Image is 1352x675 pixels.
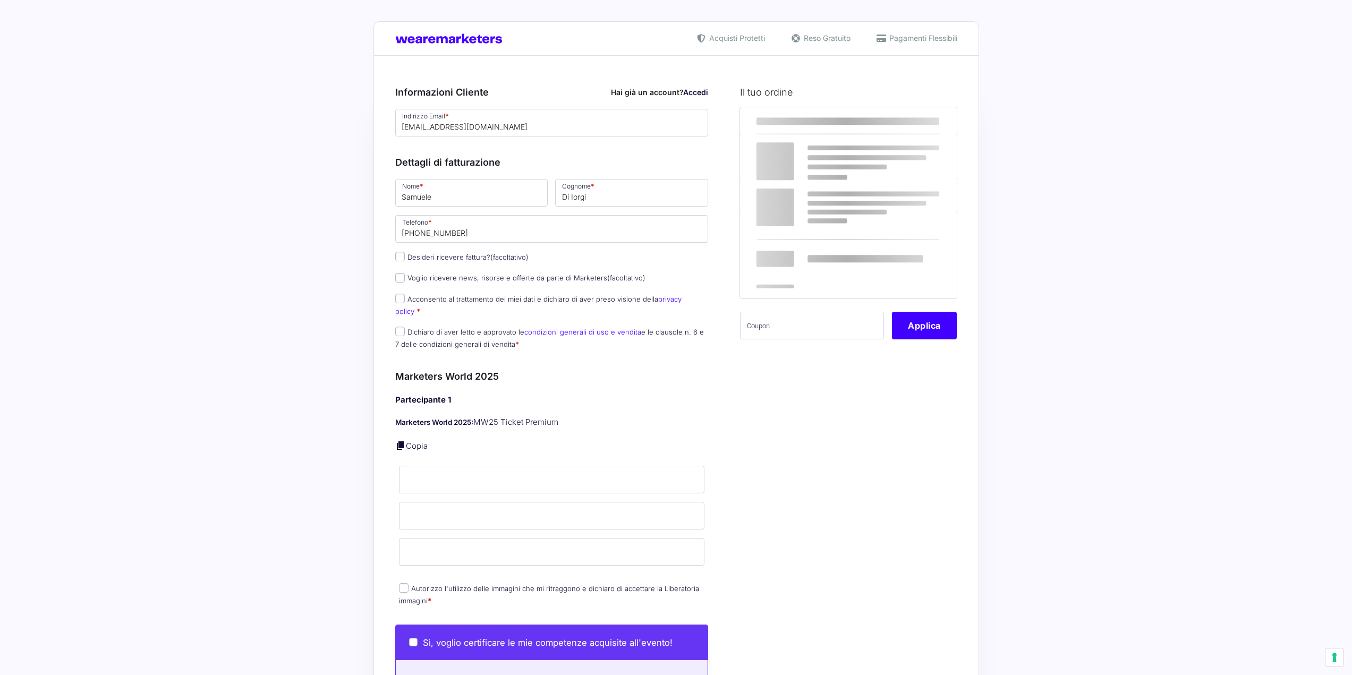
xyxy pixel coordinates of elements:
[707,32,765,44] span: Acquisti Protetti
[683,88,708,97] a: Accedi
[395,416,709,429] p: MW25 Ticket Premium
[607,274,645,282] span: (facoltativo)
[555,179,708,207] input: Cognome *
[423,637,673,648] span: Sì, voglio certificare le mie competenze acquisite all'evento!
[399,584,699,605] label: Autorizzo l'utilizzo delle immagini che mi ritraggono e dichiaro di accettare la Liberatoria imma...
[801,32,851,44] span: Reso Gratuito
[395,273,405,283] input: Voglio ricevere news, risorse e offerte da parte di Marketers(facoltativo)
[611,87,708,98] div: Hai già un account?
[395,394,709,406] h4: Partecipante 1
[740,85,957,99] h3: Il tuo ordine
[406,441,428,451] a: Copia
[395,294,405,303] input: Acconsento al trattamento dei miei dati e dichiaro di aver preso visione dellaprivacy policy
[395,274,645,282] label: Voglio ricevere news, risorse e offerte da parte di Marketers
[395,418,473,426] strong: Marketers World 2025:
[740,312,884,339] input: Coupon
[1325,648,1344,667] button: Le tue preferenze relative al consenso per le tecnologie di tracciamento
[395,252,405,261] input: Desideri ricevere fattura?(facoltativo)
[740,212,865,298] th: Totale
[490,253,529,261] span: (facoltativo)
[740,179,865,212] th: Subtotale
[887,32,957,44] span: Pagamenti Flessibili
[395,85,709,99] h3: Informazioni Cliente
[395,155,709,169] h3: Dettagli di fatturazione
[395,179,548,207] input: Nome *
[395,253,529,261] label: Desideri ricevere fattura?
[865,107,957,135] th: Subtotale
[740,107,865,135] th: Prodotto
[395,369,709,383] h3: Marketers World 2025
[395,109,709,136] input: Indirizzo Email *
[395,327,405,336] input: Dichiaro di aver letto e approvato lecondizioni generali di uso e venditae le clausole n. 6 e 7 d...
[8,634,40,665] iframe: Customerly Messenger Launcher
[395,440,406,451] a: Copia i dettagli dell'acquirente
[395,215,709,243] input: Telefono *
[892,312,957,339] button: Applica
[409,638,418,646] input: Sì, voglio certificare le mie competenze acquisite all'evento!
[399,583,409,593] input: Autorizzo l'utilizzo delle immagini che mi ritraggono e dichiaro di accettare la Liberatoria imma...
[524,328,641,336] a: condizioni generali di uso e vendita
[395,328,704,348] label: Dichiaro di aver letto e approvato le e le clausole n. 6 e 7 delle condizioni generali di vendita
[740,135,865,179] td: Marketers World 2025 - MW25 Ticket Premium
[395,295,682,315] label: Acconsento al trattamento dei miei dati e dichiaro di aver preso visione della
